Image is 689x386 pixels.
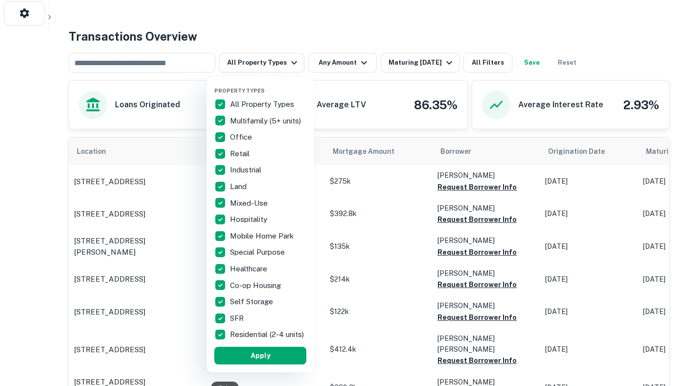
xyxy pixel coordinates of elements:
p: Self Storage [230,296,275,308]
p: SFR [230,313,246,324]
p: Healthcare [230,263,269,275]
iframe: Chat Widget [640,308,689,355]
p: Hospitality [230,214,269,225]
p: Multifamily (5+ units) [230,115,303,127]
button: Apply [214,347,306,364]
p: All Property Types [230,98,296,110]
p: Land [230,181,249,193]
p: Mixed-Use [230,197,270,209]
p: Co-op Housing [230,280,283,291]
p: Retail [230,148,252,160]
p: Office [230,131,254,143]
p: Special Purpose [230,246,287,258]
p: Mobile Home Park [230,230,296,242]
p: Residential (2-4 units) [230,329,306,340]
p: Industrial [230,164,263,176]
span: Property Types [214,88,265,94]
